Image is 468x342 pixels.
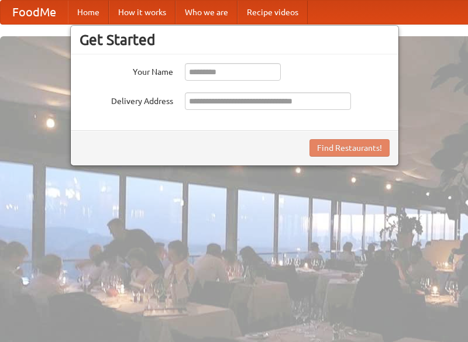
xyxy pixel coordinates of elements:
a: FoodMe [1,1,68,24]
a: How it works [109,1,175,24]
a: Home [68,1,109,24]
a: Recipe videos [238,1,308,24]
label: Your Name [80,63,173,78]
label: Delivery Address [80,92,173,107]
h3: Get Started [80,31,390,49]
button: Find Restaurants! [309,139,390,157]
a: Who we are [175,1,238,24]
